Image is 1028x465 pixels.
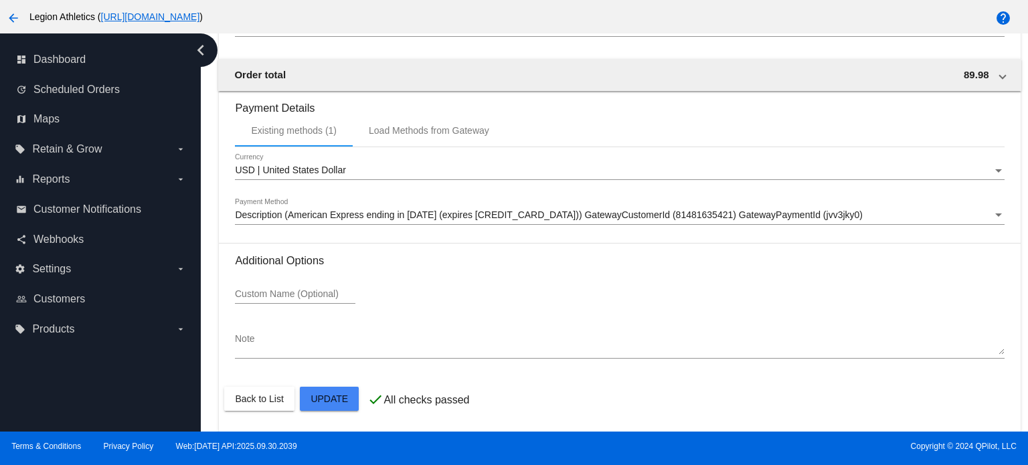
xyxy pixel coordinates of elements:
span: 89.98 [964,69,989,80]
span: Legion Athletics ( ) [29,11,203,22]
span: Reports [32,173,70,185]
i: update [16,84,27,95]
span: Dashboard [33,54,86,66]
a: map Maps [16,108,186,130]
i: map [16,114,27,124]
span: Settings [32,263,71,275]
h3: Payment Details [235,92,1004,114]
span: Webhooks [33,234,84,246]
a: people_outline Customers [16,288,186,310]
span: Copyright © 2024 QPilot, LLC [525,442,1017,451]
i: arrow_drop_down [175,144,186,155]
span: Maps [33,113,60,125]
mat-icon: help [995,10,1011,26]
p: All checks passed [383,394,469,406]
a: share Webhooks [16,229,186,250]
a: [URL][DOMAIN_NAME] [101,11,200,22]
i: people_outline [16,294,27,304]
button: Update [300,387,359,411]
i: equalizer [15,174,25,185]
div: Existing methods (1) [251,125,337,136]
div: Load Methods from Gateway [369,125,489,136]
mat-icon: arrow_back [5,10,21,26]
mat-expansion-panel-header: Order total 89.98 [218,59,1021,91]
mat-select: Payment Method [235,210,1004,221]
mat-select: Currency [235,165,1004,176]
i: arrow_drop_down [175,264,186,274]
a: Web:[DATE] API:2025.09.30.2039 [176,442,297,451]
span: Customers [33,293,85,305]
span: USD | United States Dollar [235,165,345,175]
mat-icon: check [367,391,383,407]
span: Order total [234,69,286,80]
a: Terms & Conditions [11,442,81,451]
a: dashboard Dashboard [16,49,186,70]
span: Retain & Grow [32,143,102,155]
i: share [16,234,27,245]
span: Scheduled Orders [33,84,120,96]
i: email [16,204,27,215]
span: Customer Notifications [33,203,141,215]
i: arrow_drop_down [175,174,186,185]
span: Description (American Express ending in [DATE] (expires [CREDIT_CARD_DATA])) GatewayCustomerId (8... [235,209,863,220]
input: Custom Name (Optional) [235,289,355,300]
span: Update [311,393,348,404]
i: local_offer [15,324,25,335]
h3: Additional Options [235,254,1004,267]
span: Products [32,323,74,335]
button: Back to List [224,387,294,411]
i: chevron_left [190,39,211,61]
span: Back to List [235,393,283,404]
i: settings [15,264,25,274]
i: dashboard [16,54,27,65]
i: arrow_drop_down [175,324,186,335]
a: update Scheduled Orders [16,79,186,100]
a: email Customer Notifications [16,199,186,220]
i: local_offer [15,144,25,155]
a: Privacy Policy [104,442,154,451]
